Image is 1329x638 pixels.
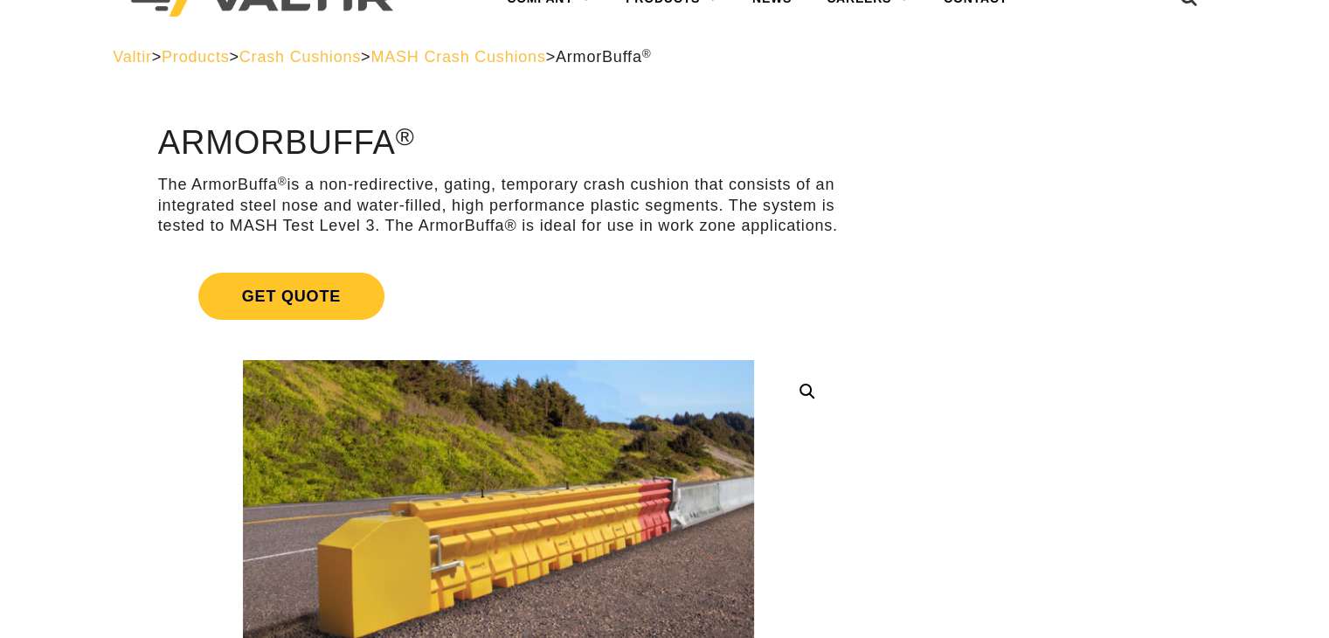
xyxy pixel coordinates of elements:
sup: ® [642,47,652,60]
h1: ArmorBuffa [158,125,839,162]
span: ArmorBuffa [556,48,651,66]
a: Get Quote [158,252,839,341]
div: > > > > [113,47,1216,67]
a: Crash Cushions [239,48,361,66]
p: The ArmorBuffa is a non-redirective, gating, temporary crash cushion that consists of an integrat... [158,175,839,236]
a: Products [162,48,229,66]
a: Valtir [113,48,151,66]
a: MASH Crash Cushions [370,48,545,66]
sup: ® [278,175,287,188]
span: Get Quote [198,273,384,320]
sup: ® [396,122,415,150]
